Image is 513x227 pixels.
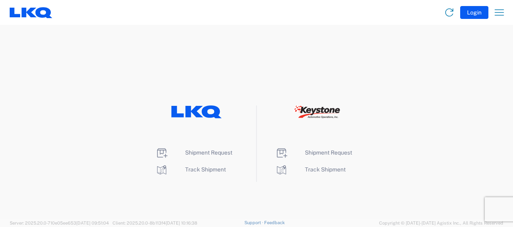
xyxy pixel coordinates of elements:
span: [DATE] 10:16:38 [166,221,197,225]
span: Shipment Request [185,149,232,156]
a: Shipment Request [275,149,352,156]
a: Shipment Request [155,149,232,156]
span: Shipment Request [305,149,352,156]
span: Server: 2025.20.0-710e05ee653 [10,221,109,225]
span: Track Shipment [185,166,226,173]
a: Feedback [264,220,285,225]
span: [DATE] 09:51:04 [76,221,109,225]
a: Track Shipment [155,166,226,173]
a: Support [244,220,265,225]
span: Client: 2025.20.0-8b113f4 [113,221,197,225]
a: Track Shipment [275,166,346,173]
span: Copyright © [DATE]-[DATE] Agistix Inc., All Rights Reserved [379,219,503,227]
span: Track Shipment [305,166,346,173]
button: Login [460,6,488,19]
